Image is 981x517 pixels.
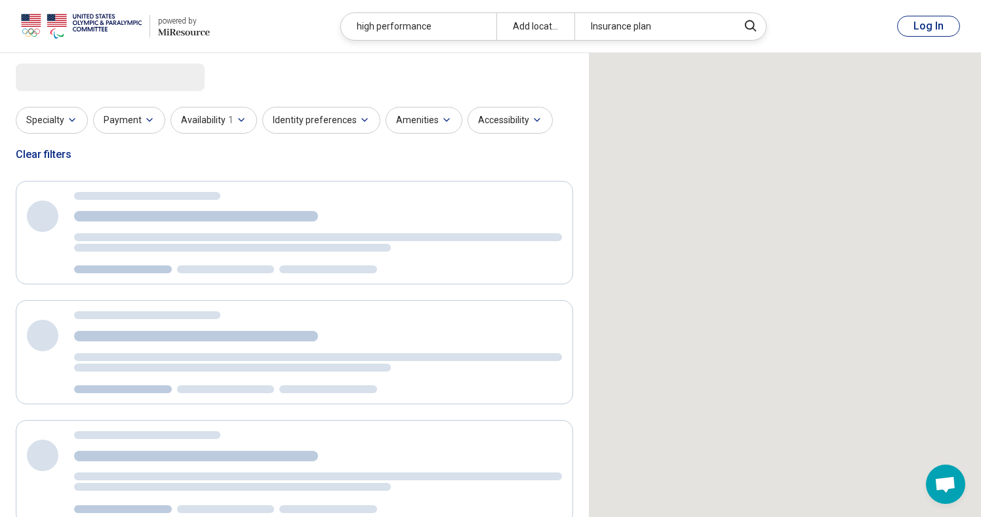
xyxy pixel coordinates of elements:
div: Clear filters [16,139,71,170]
div: Add location [496,13,574,40]
img: USOPC [21,10,142,42]
div: high performance [341,13,496,40]
button: Amenities [386,107,462,134]
span: Loading... [16,64,126,90]
div: powered by [158,15,210,27]
button: Specialty [16,107,88,134]
button: Accessibility [468,107,553,134]
button: Log In [897,16,960,37]
div: Insurance plan [574,13,730,40]
button: Identity preferences [262,107,380,134]
div: Open chat [926,465,965,504]
span: 1 [228,113,233,127]
button: Availability1 [170,107,257,134]
a: USOPCpowered by [21,10,210,42]
button: Payment [93,107,165,134]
